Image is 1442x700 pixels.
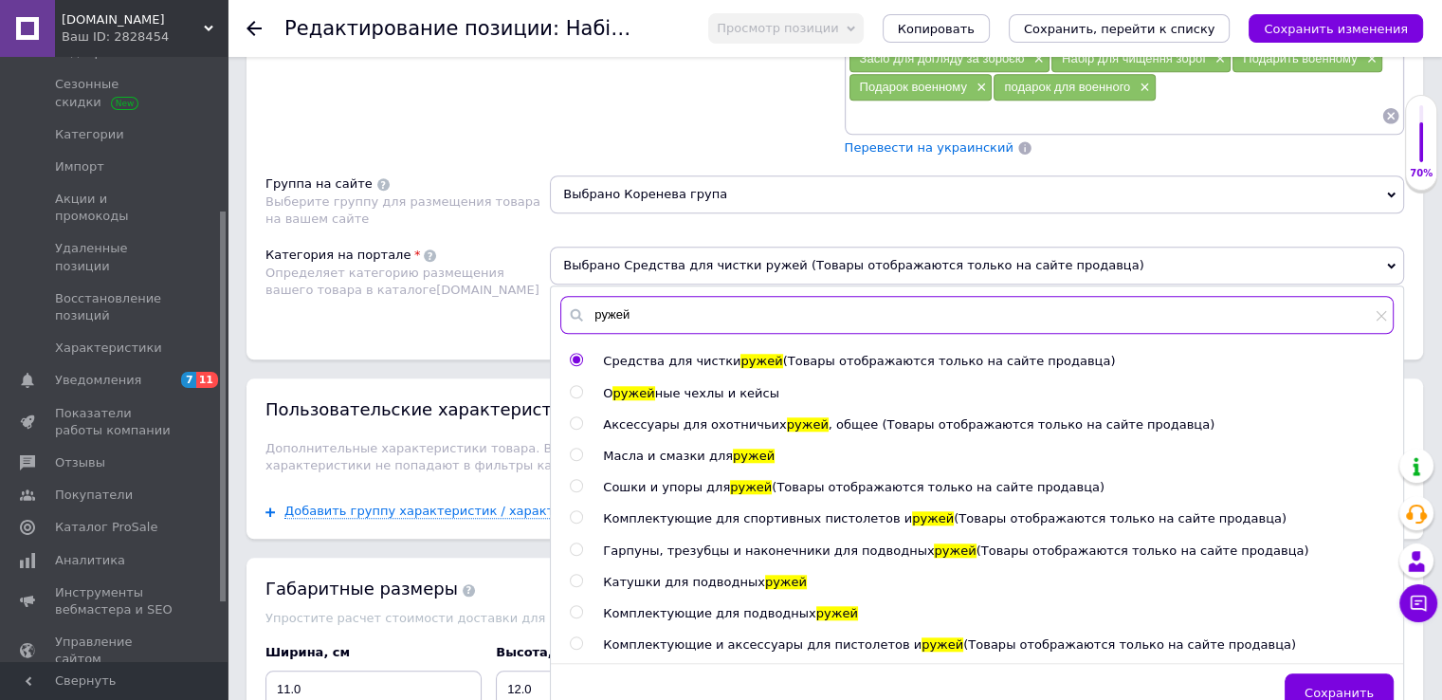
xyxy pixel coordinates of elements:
span: × [1135,80,1150,96]
span: Покупатели [55,487,133,504]
span: 11 [196,372,218,388]
span: (Товары отображаются только на сайте продавца) [954,511,1287,525]
span: × [1029,51,1044,67]
li: Розроблено для: калібру 5,56 мм НАТО / .223 Remington [57,201,359,241]
span: Выберите группу для размещения товара на вашем сайте [265,194,540,226]
span: × [1211,51,1226,67]
span: ружей [765,575,807,589]
span: Гарпуны, трезубцы и наконечники для подводных [603,543,934,558]
span: Средства для чистки [603,354,740,368]
div: Вернуться назад [246,21,262,36]
span: (Товары отображаются только на сайте продавца) [783,354,1116,368]
span: ружей [733,449,775,463]
span: Категории [55,126,124,143]
p: Зручний, компактний набір для чищення призначений для чищення зброї, як вдома, так і в польових у... [19,19,397,138]
div: Ваш ID: 2828454 [62,28,228,46]
button: Копировать [883,14,990,43]
span: Управление сайтом [55,634,175,668]
button: Сохранить изменения [1249,14,1423,43]
i: Сохранить, перейти к списку [1024,22,1215,36]
span: ные чехлы и кейсы [655,386,779,400]
div: Упростите расчет стоимости доставки для вас и покупателя [265,611,1404,625]
body: Визуальный текстовый редактор, 9A784E0C-9407-42D0-8E7F-F2F2D0A95214 [19,19,397,675]
span: Выбрано Средства для чистки ружей (Товары отображаются только на сайте продавца) [550,247,1404,285]
span: Уведомления [55,372,141,389]
span: подарок для военного [1004,80,1130,94]
button: Сохранить, перейти к списку [1009,14,1231,43]
div: Габаритные размеры [265,577,1404,600]
span: Инструменты вебмастера и SEO [55,584,175,618]
p: Набор для чистки оружия калибром 5.56 (5.45) набор для ухода за оружием в кейсе (чистка и уход за... [19,19,397,59]
span: Восстановление позиций [55,290,175,324]
span: × [1362,51,1378,67]
span: Выбрано Коренева група [550,175,1404,213]
span: Высота, см [496,645,574,659]
span: ружей [922,637,963,652]
span: Перевести на украинский [845,140,1013,155]
p: Удобный компактный набор для чистки предназначен для чистки оружия, как дома, так и в полевых усл... [19,71,397,170]
span: 7 [181,372,196,388]
span: Комплектующие и аксессуары для пистолетов и [603,637,922,652]
span: Отзывы [55,454,105,471]
span: ружей [740,354,782,368]
span: Набір для чищення зброї [1062,51,1206,65]
span: ружей [730,480,772,494]
span: Комплектующие для спортивных пистолетов и [603,511,912,525]
span: (Товары отображаются только на сайте продавца) [772,480,1104,494]
span: Просмотр позиции [717,21,838,35]
div: 70% [1406,167,1436,180]
p: Модель: 5,56 мм НАТО Набір для чищення зброї [19,150,397,170]
span: , общее (Товары отображаются только на сайте продавца) [829,417,1214,432]
span: Подарить военному [1243,51,1357,65]
span: Сезонные скидки [55,76,175,110]
span: Определяет категорию размещения вашего товара в каталоге [DOMAIN_NAME] [265,266,539,297]
span: Засіб для догляду за зброєю [860,51,1025,65]
span: Autobuttons.prom.ua [62,11,204,28]
div: Категория на портале [265,247,411,264]
span: Аксессуары для охотничьих [603,417,786,432]
span: О [603,386,612,400]
span: Пользовательские характеристики [265,399,601,419]
span: (Товары отображаются только на сайте продавца) [963,637,1296,652]
li: Модель: 5,56 мм НАТО Набор для чистки оружия [57,182,359,202]
span: Показатели работы компании [55,405,175,439]
span: ружей [816,606,858,620]
span: × [972,80,987,96]
span: Катушки для подводных [603,575,765,589]
span: Ширина, см [265,645,350,659]
li: Матеріал: сталь, латунь, пластик [57,182,359,202]
span: (Товары отображаются только на сайте продавца) [977,543,1309,558]
body: Визуальный текстовый редактор, 929388AE-9CCB-4B6A-9259-F934F42BDC57 [19,19,397,655]
span: Добавить группу характеристик / характеристику [284,504,614,519]
span: Дополнительные характеристики товара. Вы можете самостоятельно добавить любые характеристики, есл... [265,441,1324,472]
span: Подарок военному [860,80,967,94]
span: Копировать [898,22,975,36]
span: Каталог ProSale [55,519,157,536]
span: ружей [612,386,654,400]
div: Группа на сайте [265,175,373,193]
div: 70% Качество заполнения [1405,95,1437,191]
i: Сохранить изменения [1264,22,1408,36]
span: Характеристики [55,340,162,357]
span: Сошки и упоры для [603,480,730,494]
span: Аналитика [55,552,125,569]
li: Разработано для: калибра 5,56 мм НАТО / .223 Remington [57,221,359,261]
span: Акции и промокоды [55,191,175,225]
span: Комплектующие для подводных [603,606,815,620]
span: Сохранить [1305,686,1374,700]
span: Импорт [55,158,104,175]
span: ружей [934,543,976,558]
li: Материал: сталь, латунь, пластик [57,201,359,221]
button: Чат с покупателем [1399,584,1437,622]
span: ружей [787,417,829,432]
span: Масла и смазки для [603,449,733,463]
span: Удаленные позиции [55,240,175,274]
span: ружей [912,511,954,525]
